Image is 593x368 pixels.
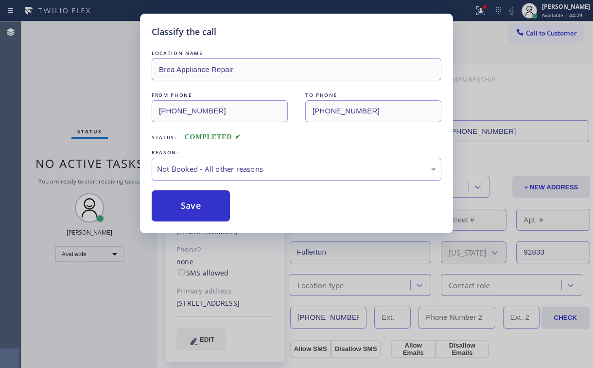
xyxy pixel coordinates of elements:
[152,90,288,100] div: FROM PHONE
[152,100,288,122] input: From phone
[152,147,441,158] div: REASON:
[152,25,216,38] h5: Classify the call
[152,48,441,58] div: LOCATION NAME
[185,133,241,141] span: COMPLETED
[157,164,436,175] div: Not Booked - All other reasons
[305,90,441,100] div: TO PHONE
[305,100,441,122] input: To phone
[152,190,230,221] button: Save
[152,134,177,141] span: Status:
